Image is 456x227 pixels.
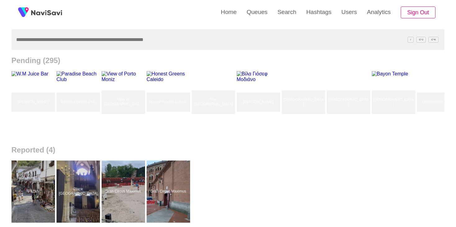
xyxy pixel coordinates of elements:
[428,37,439,43] span: C^K
[401,7,435,19] button: Sign Out
[57,161,102,223] a: Place [GEOGRAPHIC_DATA]Place Basilique Saint Sernin
[11,71,57,133] a: [PERSON_NAME]W.M Juice Bar
[102,161,147,223] a: Gran Circus MaximusGran Circus Maximus
[102,71,147,133] a: View of [GEOGRAPHIC_DATA][PERSON_NAME]View of Porto Moniz
[327,71,372,133] a: [DEMOGRAPHIC_DATA]Bayon Temple
[372,71,417,133] a: [DEMOGRAPHIC_DATA]Bayon Temple
[11,161,57,223] a: PazariPazari
[57,71,102,133] a: Paradise Beach ClubParadise Beach Club
[11,56,445,65] h2: Pending (295)
[147,71,192,133] a: Honest Greens CaleidoHonest Greens Caleido
[192,71,237,133] a: The [GEOGRAPHIC_DATA]The Met Hotel
[31,9,62,16] img: fireSpot
[147,161,192,223] a: Gran Circus MaximusGran Circus Maximus
[408,37,414,43] span: /
[282,71,327,133] a: [DEMOGRAPHIC_DATA]Bayon Temple
[16,5,31,20] img: fireSpot
[237,71,282,133] a: [PERSON_NAME]Βίλα Γιόσεφ Μοδιάνο
[11,146,445,154] h2: Reported (4)
[416,37,426,43] span: C^J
